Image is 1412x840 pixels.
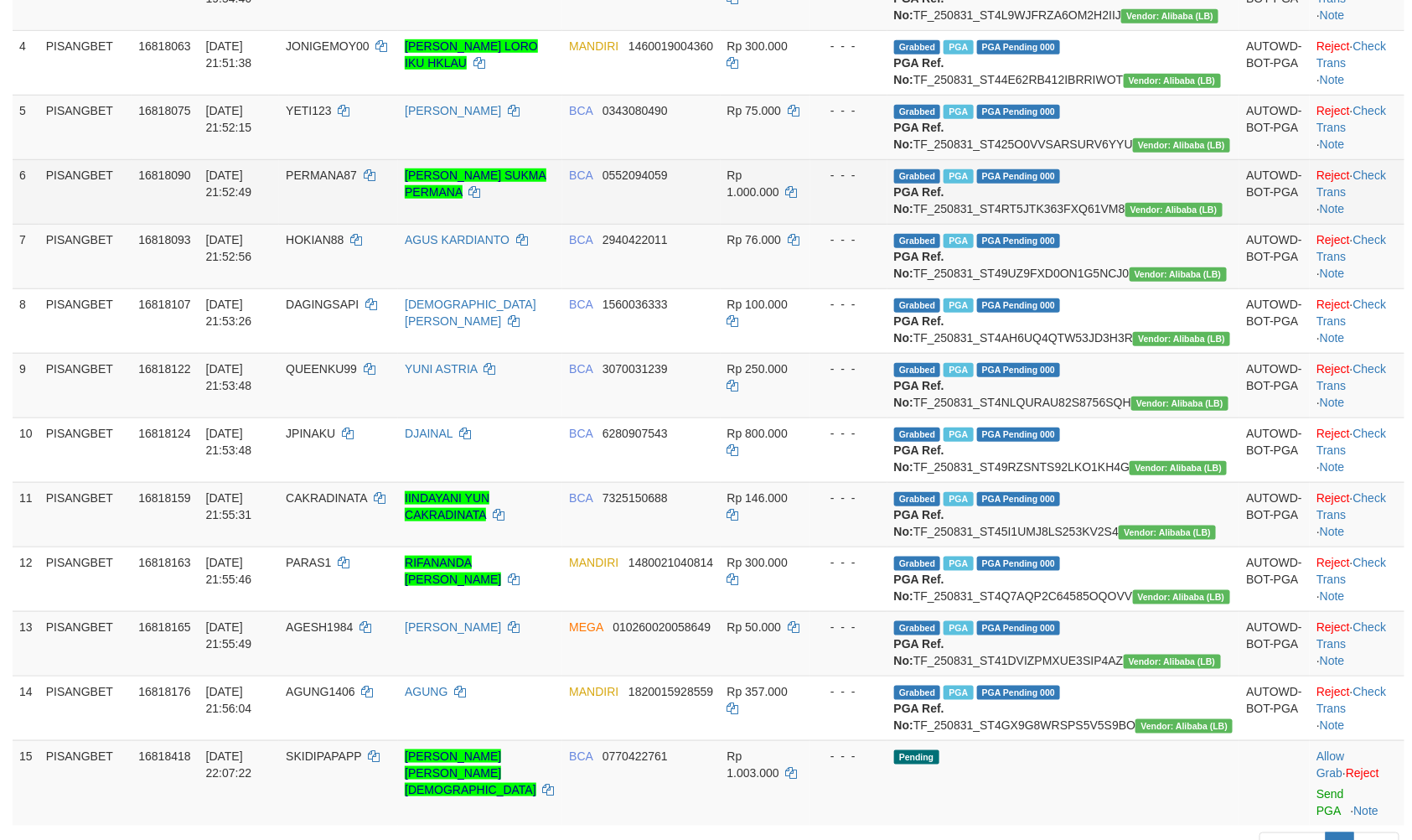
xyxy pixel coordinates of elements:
[1316,787,1344,817] a: Send PGA
[1316,104,1386,134] a: Check Trans
[628,39,713,53] span: Copy 1460019004360 to clipboard
[569,169,592,182] span: BCA
[894,185,944,215] b: PGA Ref. No:
[894,314,944,345] b: PGA Ref. No:
[727,427,788,440] span: Rp 800.000
[13,417,39,482] td: 10
[727,556,788,569] span: Rp 300.000
[569,298,592,311] span: BCA
[1316,685,1386,715] a: Check Trans
[727,233,782,246] span: Rp 76.000
[944,40,973,54] span: Marked by avkarief
[286,169,357,182] span: PERMANA87
[1310,30,1404,95] td: · ·
[1316,39,1386,70] a: Check Trans
[138,104,190,117] span: 16818075
[1239,353,1310,417] td: AUTOWD-BOT-PGA
[944,363,973,377] span: Marked by avkarief
[1316,491,1386,521] a: Check Trans
[1239,30,1310,95] td: AUTOWD-BOT-PGA
[1320,331,1345,345] a: Note
[13,482,39,547] td: 11
[13,547,39,611] td: 12
[13,740,39,826] td: 15
[39,224,132,288] td: PISANGBET
[405,749,536,796] a: [PERSON_NAME] [PERSON_NAME][DEMOGRAPHIC_DATA]
[894,363,941,377] span: Grabbed
[1320,589,1345,603] a: Note
[1320,718,1345,732] a: Note
[138,39,190,53] span: 16818063
[1316,298,1386,328] a: Check Trans
[1320,137,1345,151] a: Note
[603,104,668,117] span: Copy 0343080490 to clipboard
[894,250,944,280] b: PGA Ref. No:
[628,556,713,569] span: Copy 1480021040814 to clipboard
[206,298,252,328] span: [DATE] 21:53:26
[894,56,944,86] b: PGA Ref. No:
[727,104,782,117] span: Rp 75.000
[887,676,1240,740] td: TF_250831_ST4GX9G8WRSPS5V5S9BO
[944,234,973,248] span: Marked by avkarief
[206,39,252,70] span: [DATE] 21:51:38
[39,159,132,224] td: PISANGBET
[206,233,252,263] span: [DATE] 21:52:56
[405,169,546,199] a: [PERSON_NAME] SUKMA PERMANA
[1316,362,1350,376] a: Reject
[613,620,711,634] span: Copy 010260020058649 to clipboard
[569,749,592,763] span: BCA
[817,167,881,184] div: - - -
[39,95,132,159] td: PISANGBET
[727,298,788,311] span: Rp 100.000
[405,362,477,376] a: YUNI ASTRIA
[39,611,132,676] td: PISANGBET
[206,620,252,651] span: [DATE] 21:55:49
[1320,73,1345,86] a: Note
[206,427,252,457] span: [DATE] 21:53:48
[894,443,944,474] b: PGA Ref. No:
[817,296,881,313] div: - - -
[1310,159,1404,224] td: · ·
[817,102,881,119] div: - - -
[138,491,190,505] span: 16818159
[944,492,973,506] span: Marked by avkarief
[569,427,592,440] span: BCA
[1124,74,1221,88] span: Vendor URL: https://dashboard.q2checkout.com/secure
[138,620,190,634] span: 16818165
[39,547,132,611] td: PISANGBET
[1320,525,1345,538] a: Note
[13,353,39,417] td: 9
[1119,526,1216,540] span: Vendor URL: https://dashboard.q2checkout.com/secure
[138,169,190,182] span: 16818090
[894,686,941,700] span: Grabbed
[603,427,668,440] span: Copy 6280907543 to clipboard
[817,554,881,571] div: - - -
[894,508,944,538] b: PGA Ref. No:
[887,95,1240,159] td: TF_250831_ST425O0VVSARSURV6YYU
[977,557,1061,571] span: PGA Pending
[286,104,331,117] span: YETI123
[894,428,941,442] span: Grabbed
[894,298,941,313] span: Grabbed
[569,362,592,376] span: BCA
[1310,353,1404,417] td: · ·
[286,427,335,440] span: JPINAKU
[817,748,881,765] div: - - -
[727,620,782,634] span: Rp 50.000
[1130,461,1227,475] span: Vendor URL: https://dashboard.q2checkout.com/secure
[1316,620,1350,634] a: Reject
[977,169,1061,184] span: PGA Pending
[1316,233,1350,246] a: Reject
[405,556,501,586] a: RIFANANDA [PERSON_NAME]
[894,750,939,765] span: Pending
[13,159,39,224] td: 6
[1310,611,1404,676] td: · ·
[944,686,973,700] span: Marked by avkarief
[206,685,252,715] span: [DATE] 21:56:04
[39,676,132,740] td: PISANGBET
[138,556,190,569] span: 16818163
[1316,233,1386,263] a: Check Trans
[1135,719,1233,734] span: Vendor URL: https://dashboard.q2checkout.com/secure
[894,637,944,667] b: PGA Ref. No:
[727,685,788,698] span: Rp 357.000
